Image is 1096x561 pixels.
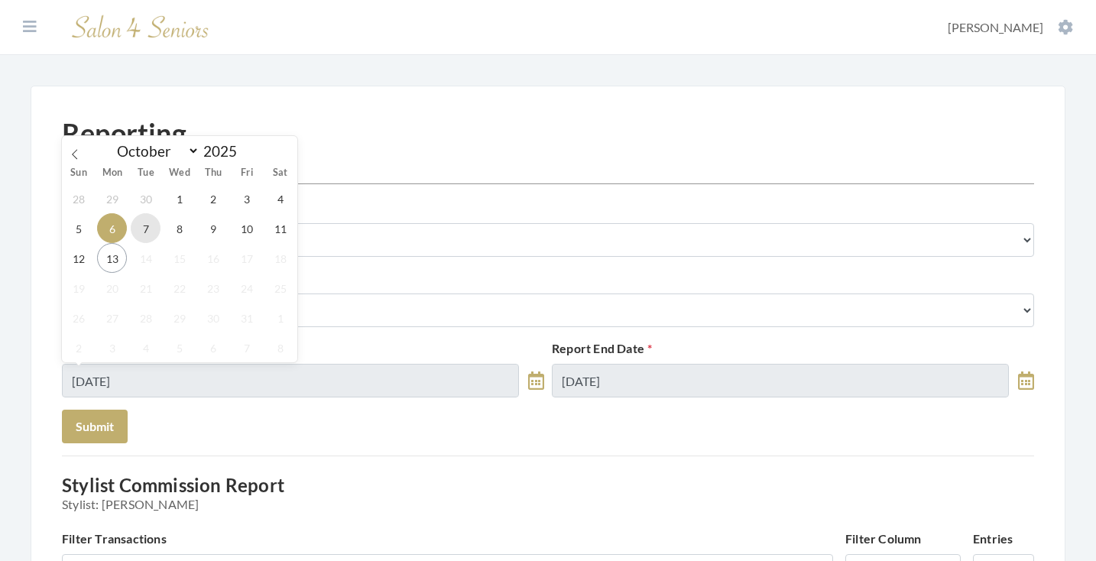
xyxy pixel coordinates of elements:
[198,273,228,303] span: October 23, 2025
[232,273,261,303] span: October 24, 2025
[199,142,250,160] input: Year
[62,168,1034,186] h2: Report Options
[232,183,261,213] span: October 3, 2025
[97,332,127,362] span: November 3, 2025
[97,183,127,213] span: September 29, 2025
[232,303,261,332] span: October 31, 2025
[265,183,295,213] span: October 4, 2025
[64,9,217,45] img: Salon 4 Seniors
[265,273,295,303] span: October 25, 2025
[129,168,163,178] span: Tue
[97,213,127,243] span: October 6, 2025
[198,303,228,332] span: October 30, 2025
[63,183,93,213] span: September 28, 2025
[265,213,295,243] span: October 11, 2025
[109,141,199,161] select: Month
[62,475,1034,511] h3: Stylist Commission Report
[63,213,93,243] span: October 5, 2025
[552,364,1009,397] input: Select Date
[232,243,261,273] span: October 17, 2025
[131,273,161,303] span: October 21, 2025
[845,530,922,548] label: Filter Column
[63,243,93,273] span: October 12, 2025
[164,213,194,243] span: October 8, 2025
[164,243,194,273] span: October 15, 2025
[63,273,93,303] span: October 19, 2025
[198,332,228,362] span: November 6, 2025
[528,364,544,397] a: toggle
[230,168,264,178] span: Fri
[164,303,194,332] span: October 29, 2025
[62,497,1034,511] span: Stylist: [PERSON_NAME]
[198,213,228,243] span: October 9, 2025
[198,243,228,273] span: October 16, 2025
[131,332,161,362] span: November 4, 2025
[1018,364,1034,397] a: toggle
[264,168,297,178] span: Sat
[164,332,194,362] span: November 5, 2025
[97,303,127,332] span: October 27, 2025
[131,213,161,243] span: October 7, 2025
[63,332,93,362] span: November 2, 2025
[62,530,167,548] label: Filter Transactions
[265,332,295,362] span: November 8, 2025
[163,168,196,178] span: Wed
[97,243,127,273] span: October 13, 2025
[164,183,194,213] span: October 1, 2025
[232,213,261,243] span: October 10, 2025
[973,530,1013,548] label: Entries
[62,364,519,397] input: Select Date
[265,243,295,273] span: October 18, 2025
[62,117,186,150] h1: Reporting
[164,273,194,303] span: October 22, 2025
[62,410,128,443] button: Submit
[131,243,161,273] span: October 14, 2025
[943,19,1078,36] button: [PERSON_NAME]
[63,303,93,332] span: October 26, 2025
[232,332,261,362] span: November 7, 2025
[198,183,228,213] span: October 2, 2025
[62,168,96,178] span: Sun
[97,273,127,303] span: October 20, 2025
[131,183,161,213] span: September 30, 2025
[96,168,129,178] span: Mon
[552,339,652,358] label: Report End Date
[131,303,161,332] span: October 28, 2025
[948,20,1043,34] span: [PERSON_NAME]
[265,303,295,332] span: November 1, 2025
[196,168,230,178] span: Thu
